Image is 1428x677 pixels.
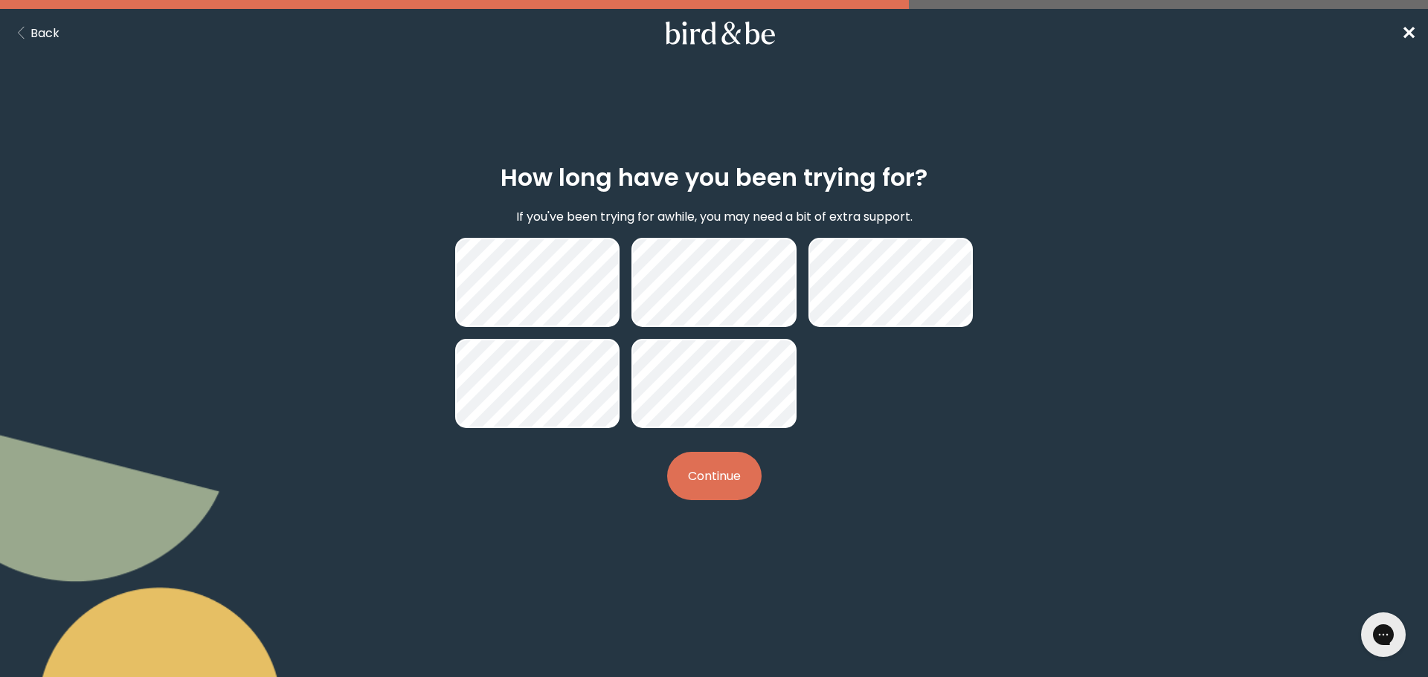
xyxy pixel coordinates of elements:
[12,24,59,42] button: Back Button
[1401,21,1416,45] span: ✕
[1401,20,1416,46] a: ✕
[1354,607,1413,662] iframe: Gorgias live chat messenger
[516,207,913,226] p: If you've been trying for awhile, you may need a bit of extra support.
[667,452,762,500] button: Continue
[501,160,927,195] h2: How long have you been trying for?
